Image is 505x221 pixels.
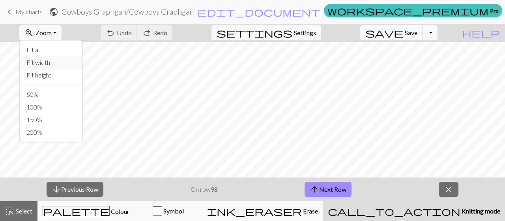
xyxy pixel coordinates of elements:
span: Zoom [36,29,52,36]
button: Save [360,25,423,40]
span: call_to_action [328,206,460,217]
a: Pro [324,4,502,17]
h2: Cowboys Graphgan / Cowboys Graphgan [62,7,194,16]
button: Fit width [20,56,82,69]
span: My charts [15,8,43,15]
span: Save [405,29,417,36]
span: save [365,27,403,38]
span: settings [217,27,292,38]
span: close [444,184,453,195]
strong: 98 [211,185,218,193]
button: Knitting mode [323,201,505,221]
button: 50% [20,88,82,101]
button: Next Row [305,182,352,197]
button: Erase [202,201,323,221]
span: arrow_downward [52,184,61,195]
button: 100% [20,101,82,113]
span: Erase [302,207,318,215]
span: public [49,6,58,17]
p: On row [191,185,218,194]
button: 150% [20,113,82,126]
span: keyboard_arrow_left [5,6,14,17]
button: Previous Row [47,182,103,197]
span: ink_eraser [207,206,302,217]
span: Knitting mode [460,207,500,215]
span: Select [15,207,32,215]
span: Symbol [162,207,184,215]
span: arrow_upward [310,184,319,195]
a: My charts [5,5,43,19]
span: help [462,27,500,38]
span: Settings [294,28,316,38]
span: zoom_in [24,27,34,38]
button: 200% [20,126,82,139]
button: Colour [37,201,135,221]
button: Zoom [19,25,62,40]
button: Fit all [20,43,82,56]
button: Symbol [135,201,202,221]
button: Fit height [20,69,82,81]
span: Colour [110,208,129,215]
span: edit_document [197,6,320,17]
span: highlight_alt [5,206,15,217]
span: palette [43,206,109,217]
i: Settings [217,28,292,38]
button: SettingsSettings [211,25,321,40]
span: workspace_premium [327,5,488,16]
